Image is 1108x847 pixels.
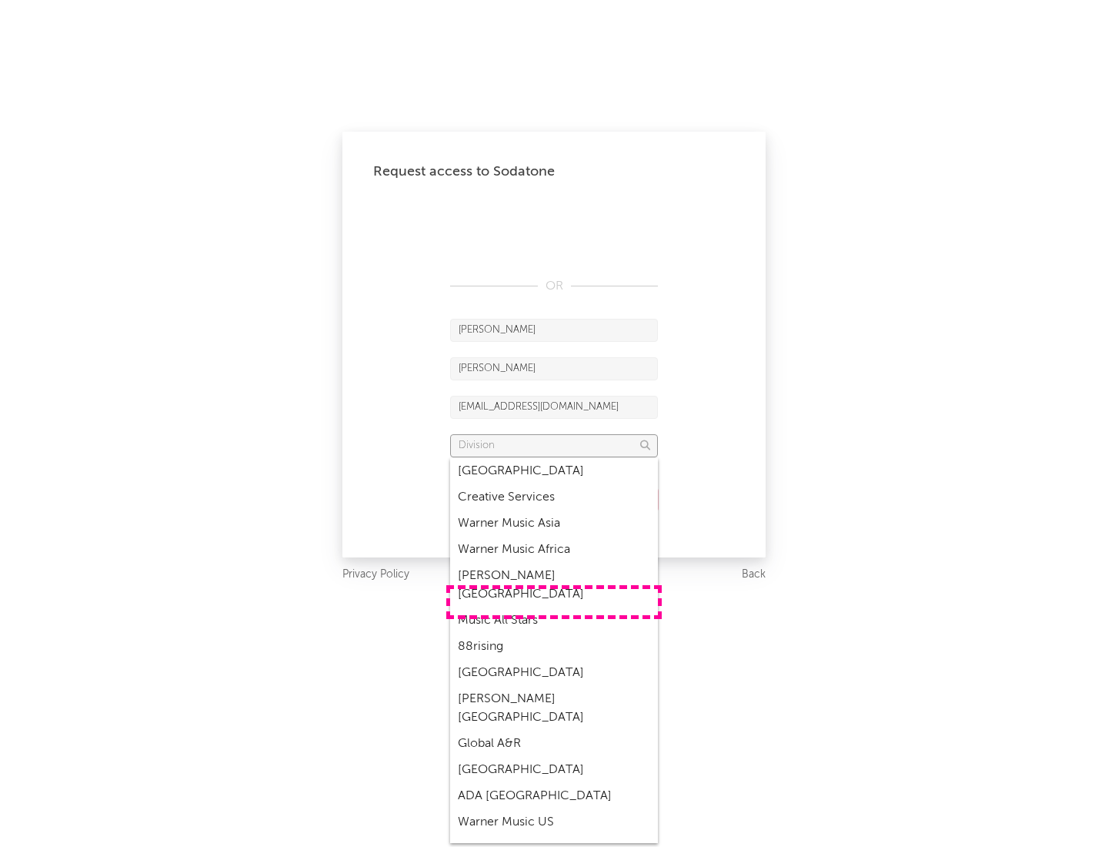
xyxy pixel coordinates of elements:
[450,783,658,809] div: ADA [GEOGRAPHIC_DATA]
[450,357,658,380] input: Last Name
[450,537,658,563] div: Warner Music Africa
[450,277,658,296] div: OR
[450,458,658,484] div: [GEOGRAPHIC_DATA]
[450,434,658,457] input: Division
[450,809,658,835] div: Warner Music US
[450,731,658,757] div: Global A&R
[450,396,658,419] input: Email
[450,757,658,783] div: [GEOGRAPHIC_DATA]
[450,319,658,342] input: First Name
[742,565,766,584] a: Back
[373,162,735,181] div: Request access to Sodatone
[450,608,658,634] div: Music All Stars
[450,634,658,660] div: 88rising
[450,563,658,608] div: [PERSON_NAME] [GEOGRAPHIC_DATA]
[450,511,658,537] div: Warner Music Asia
[342,565,409,584] a: Privacy Policy
[450,686,658,731] div: [PERSON_NAME] [GEOGRAPHIC_DATA]
[450,484,658,511] div: Creative Services
[450,660,658,686] div: [GEOGRAPHIC_DATA]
